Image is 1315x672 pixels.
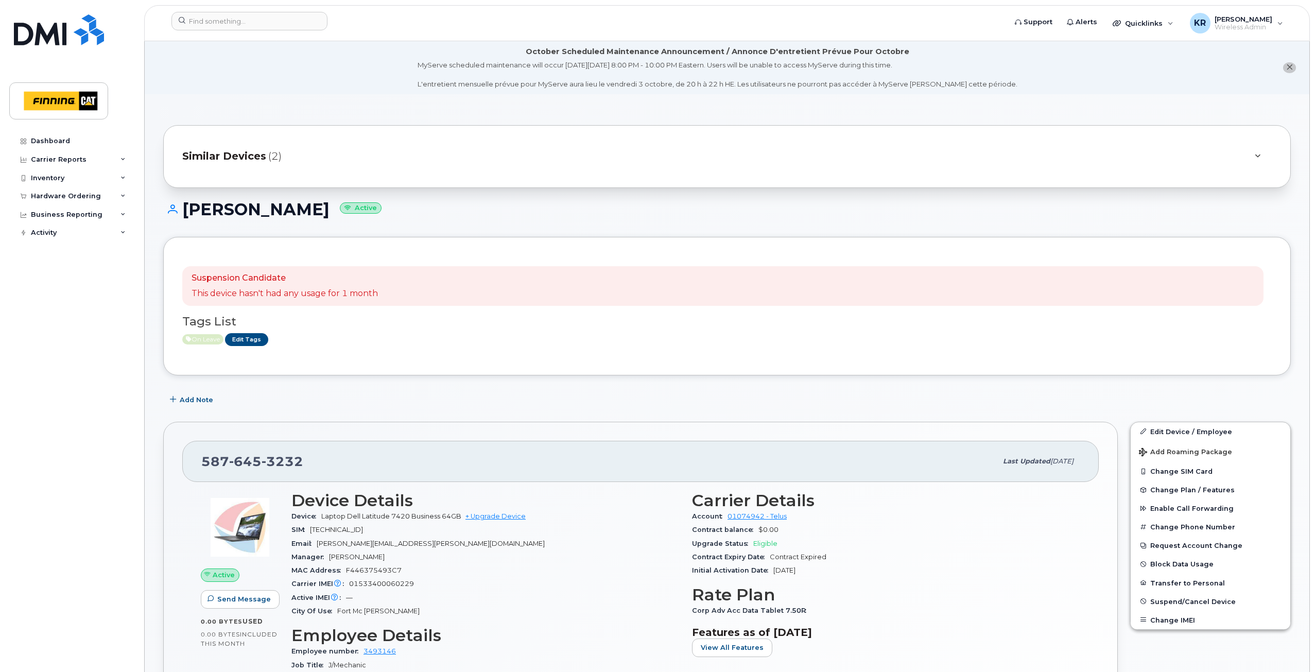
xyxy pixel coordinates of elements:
[291,594,346,601] span: Active IMEI
[291,607,337,615] span: City Of Use
[465,512,526,520] a: + Upgrade Device
[329,553,385,561] span: [PERSON_NAME]
[291,661,328,669] span: Job Title
[692,512,728,520] span: Account
[182,315,1272,328] h3: Tags List
[1150,505,1234,512] span: Enable Call Forwarding
[1131,574,1290,592] button: Transfer to Personal
[262,454,303,469] span: 3232
[418,60,1017,89] div: MyServe scheduled maintenance will occur [DATE][DATE] 8:00 PM - 10:00 PM Eastern. Users will be u...
[1131,536,1290,555] button: Request Account Change
[692,566,773,574] span: Initial Activation Date
[364,647,396,655] a: 3493146
[317,540,545,547] span: [PERSON_NAME][EMAIL_ADDRESS][PERSON_NAME][DOMAIN_NAME]
[310,526,363,533] span: [TECHNICAL_ID]
[182,334,223,344] span: Active
[692,491,1080,510] h3: Carrier Details
[773,566,795,574] span: [DATE]
[201,590,280,609] button: Send Message
[758,526,778,533] span: $0.00
[201,618,243,625] span: 0.00 Bytes
[1131,480,1290,499] button: Change Plan / Features
[291,553,329,561] span: Manager
[692,639,772,657] button: View All Features
[192,288,378,300] p: This device hasn't had any usage for 1 month
[209,496,271,558] img: image20231002-4137094-w7irqb.jpeg
[692,585,1080,604] h3: Rate Plan
[328,661,366,669] span: J/Mechanic
[1131,611,1290,629] button: Change IMEI
[213,570,235,580] span: Active
[337,607,420,615] span: Fort Mc [PERSON_NAME]
[201,631,240,638] span: 0.00 Bytes
[291,647,364,655] span: Employee number
[340,202,382,214] small: Active
[346,566,402,574] span: F446375493C7
[1150,486,1235,494] span: Change Plan / Features
[346,594,353,601] span: —
[692,540,753,547] span: Upgrade Status
[1131,518,1290,536] button: Change Phone Number
[1050,457,1074,465] span: [DATE]
[1131,462,1290,480] button: Change SIM Card
[217,594,271,604] span: Send Message
[770,553,826,561] span: Contract Expired
[180,395,213,405] span: Add Note
[291,626,680,645] h3: Employee Details
[1270,627,1307,664] iframe: Messenger Launcher
[291,580,349,588] span: Carrier IMEI
[526,46,909,57] div: October Scheduled Maintenance Announcement / Annonce D'entretient Prévue Pour Octobre
[1131,499,1290,518] button: Enable Call Forwarding
[1131,441,1290,462] button: Add Roaming Package
[182,149,266,164] span: Similar Devices
[1139,448,1232,458] span: Add Roaming Package
[701,643,764,652] span: View All Features
[692,553,770,561] span: Contract Expiry Date
[243,617,263,625] span: used
[163,391,222,409] button: Add Note
[1131,592,1290,611] button: Suspend/Cancel Device
[1003,457,1050,465] span: Last updated
[225,333,268,346] a: Edit Tags
[1150,597,1236,605] span: Suspend/Cancel Device
[1283,62,1296,73] button: close notification
[692,526,758,533] span: Contract balance
[349,580,414,588] span: 01533400060229
[192,272,378,284] p: Suspension Candidate
[291,526,310,533] span: SIM
[291,512,321,520] span: Device
[291,566,346,574] span: MAC Address
[229,454,262,469] span: 645
[291,491,680,510] h3: Device Details
[268,149,282,164] span: (2)
[291,540,317,547] span: Email
[728,512,787,520] a: 01074942 - Telus
[201,454,303,469] span: 587
[1131,555,1290,573] button: Block Data Usage
[321,512,461,520] span: Laptop Dell Latitude 7420 Business 64GB
[692,607,811,614] span: Corp Adv Acc Data Tablet 7.50R
[1131,422,1290,441] a: Edit Device / Employee
[753,540,777,547] span: Eligible
[692,626,1080,639] h3: Features as of [DATE]
[163,200,1291,218] h1: [PERSON_NAME]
